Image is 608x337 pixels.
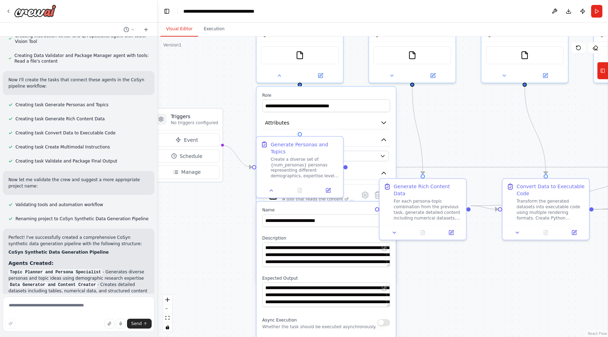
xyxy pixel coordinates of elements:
[296,51,304,59] img: FileReadTool
[502,178,590,240] div: Convert Data to Executable CodeTransform the generated datasets into executable code using multip...
[104,319,114,329] button: Upload files
[8,281,149,294] li: - Creates detailed datasets including tables, numerical data, and structured content
[562,228,586,237] button: Open in side panel
[270,31,294,37] span: gpt-4o-mini
[15,202,103,208] span: Validating tools and automation workflow
[181,168,201,176] span: Manage
[408,228,438,237] button: No output available
[409,87,426,174] g: Edge from d0bae0a5-5ecc-49e3-a255-b9e1556e6848 to 9c870d24-b0b7-4b3c-8ab9-70127cb120cb
[262,318,297,323] span: Async Execution
[394,198,462,221] div: For each persona-topic combination from the previous task, generate detailed content including nu...
[154,166,220,179] button: Manage
[163,313,172,323] button: fit view
[262,235,390,241] label: Description
[359,189,372,201] button: Configure tool
[265,119,289,126] span: Attributes
[15,144,110,150] span: Creating task Create Multimodal Instructions
[394,183,462,197] div: Generate Rich Content Data
[262,93,390,98] label: Role
[163,304,172,313] button: zoom out
[14,5,56,17] img: Logo
[262,207,390,213] label: Name
[15,33,149,44] span: Creating Instruction Writer and QA Specialist agent with tools: Vision Tool
[8,260,53,266] strong: Agents Created:
[380,284,389,292] button: Open in editor
[271,141,339,155] div: Generate Personas and Topics
[140,25,152,34] button: Start a new chat
[163,295,172,332] div: React Flow controls
[300,71,340,80] button: Open in side panel
[15,158,117,164] span: Creating task Validate and Package Final Output
[372,189,384,201] button: Delete tool
[14,53,149,64] span: Creating Data Validator and Package Manager agent with tools: Read a file's content
[160,22,198,37] button: Visual Editor
[262,116,390,129] button: Attributes
[262,167,390,180] button: Tools
[15,102,108,108] span: Creating task Generate Personas and Topics
[408,51,417,59] img: FileReadTool
[198,22,230,37] button: Execution
[262,324,376,330] p: Whether the task should be executed asynchronously.
[271,157,339,179] div: Create a diverse set of {num_personas} personas representing different demographics, expertise le...
[282,196,355,202] div: A tool that reads the content of a file. To use this tool, provide a 'file_path' parameter with t...
[183,8,280,15] nav: breadcrumb
[154,150,220,163] button: Schedule
[184,136,198,144] span: Event
[8,269,149,281] li: - Generates diverse personas and topic ideas using demographic research expertise
[521,87,549,174] g: Edge from 6cc082f6-39cf-4fe8-9b54-0776bb1b63c3 to f160c87c-4a03-4c98-ab57-53145fb855ec
[413,71,453,80] button: Open in side panel
[127,319,152,329] button: Send
[6,319,15,329] button: Improve this prompt
[8,234,149,247] p: Perfect! I've successfully created a comprehensive CoSyn synthetic data generation pipeline with ...
[8,269,102,275] code: Topic Planner and Persona Specialist
[131,321,142,326] span: Send
[520,51,529,59] img: FileReadTool
[162,6,172,16] button: Hide left sidebar
[264,151,388,161] button: OpenAI - gpt-4o-mini
[531,228,561,237] button: No output available
[163,323,172,332] button: toggle interactivity
[15,216,148,222] span: Renaming project to CoSyn Synthetic Data Generation Pipeline
[316,186,340,195] button: Open in side panel
[588,332,607,336] a: React Flow attribution
[379,178,467,240] div: Generate Rich Content DataFor each persona-topic combination from the previous task, generate det...
[222,142,252,171] g: Edge from triggers to 47e89f0e-79e4-448f-9e7b-4e61ee275e7d
[171,113,218,120] h3: Triggers
[8,77,149,89] p: Now I'll create the tasks that connect these agents in the CoSyn pipeline workflow:
[282,189,355,196] div: Read a file's content
[163,295,172,304] button: zoom in
[116,319,126,329] button: Click to speak your automation idea
[380,244,389,252] button: Open in editor
[285,186,315,195] button: No output available
[8,250,109,255] strong: CoSyn Synthetic Data Generation Pipeline
[163,42,182,48] div: Version 1
[180,153,202,160] span: Schedule
[121,25,138,34] button: Switch to previous chat
[439,228,463,237] button: Open in side panel
[256,136,344,198] div: Generate Personas and TopicsCreate a diverse set of {num_personas} personas representing differen...
[8,282,97,288] code: Data Generator and Content Creator
[470,202,498,213] g: Edge from 9c870d24-b0b7-4b3c-8ab9-70127cb120cb to f160c87c-4a03-4c98-ab57-53145fb855ec
[8,177,149,189] p: Now let me validate the crew and suggest a more appropriate project name:
[495,31,519,37] span: gpt-4o-mini
[262,134,390,147] button: Model
[525,71,565,80] button: Open in side panel
[382,31,407,37] span: gpt-4o-mini
[151,108,223,183] div: TriggersNo triggers configuredEventScheduleManage
[262,275,390,281] label: Expected Output
[517,183,585,197] div: Convert Data to Executable Code
[517,198,585,221] div: Transform the generated datasets into executable code using multiple rendering formats. Create Py...
[15,116,105,122] span: Creating task Generate Rich Content Data
[154,133,220,147] button: Event
[171,120,218,126] p: No triggers configured
[268,190,278,200] img: FileReadTool
[15,130,115,136] span: Creating task Convert Data to Executable Code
